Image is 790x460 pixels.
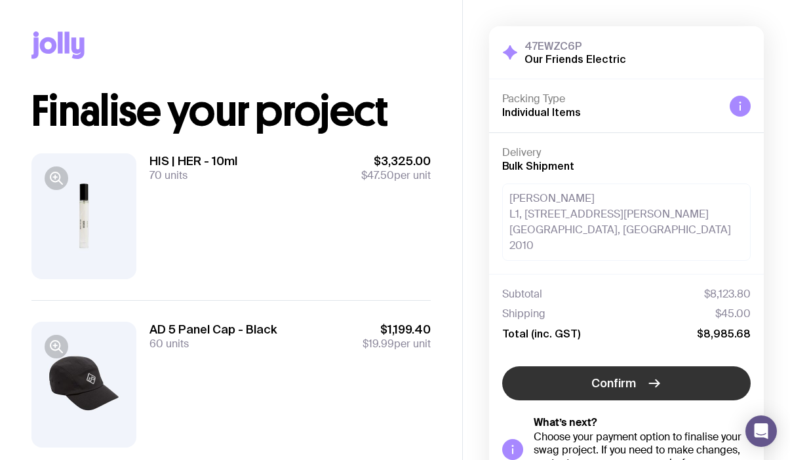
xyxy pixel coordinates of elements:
[502,327,580,340] span: Total (inc. GST)
[502,92,719,105] h4: Packing Type
[361,153,431,169] span: $3,325.00
[697,327,751,340] span: $8,985.68
[149,322,277,337] h3: AD 5 Panel Cap - Black
[149,337,189,351] span: 60 units
[534,416,751,429] h5: What’s next?
[363,337,431,351] span: per unit
[524,52,626,66] h2: Our Friends Electric
[502,160,574,172] span: Bulk Shipment
[361,168,394,182] span: $47.50
[704,288,751,301] span: $8,123.80
[524,39,626,52] h3: 47EWZC6P
[745,415,777,447] div: Open Intercom Messenger
[363,322,431,337] span: $1,199.40
[149,153,237,169] h3: HIS | HER - 10ml
[502,366,751,400] button: Confirm
[502,146,751,159] h4: Delivery
[361,169,431,182] span: per unit
[31,90,431,132] h1: Finalise your project
[591,375,636,391] span: Confirm
[502,307,545,320] span: Shipping
[363,337,394,351] span: $19.99
[715,307,751,320] span: $45.00
[149,168,188,182] span: 70 units
[502,183,751,261] div: [PERSON_NAME] L1, [STREET_ADDRESS][PERSON_NAME] [GEOGRAPHIC_DATA], [GEOGRAPHIC_DATA] 2010
[502,288,542,301] span: Subtotal
[502,106,581,118] span: Individual Items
